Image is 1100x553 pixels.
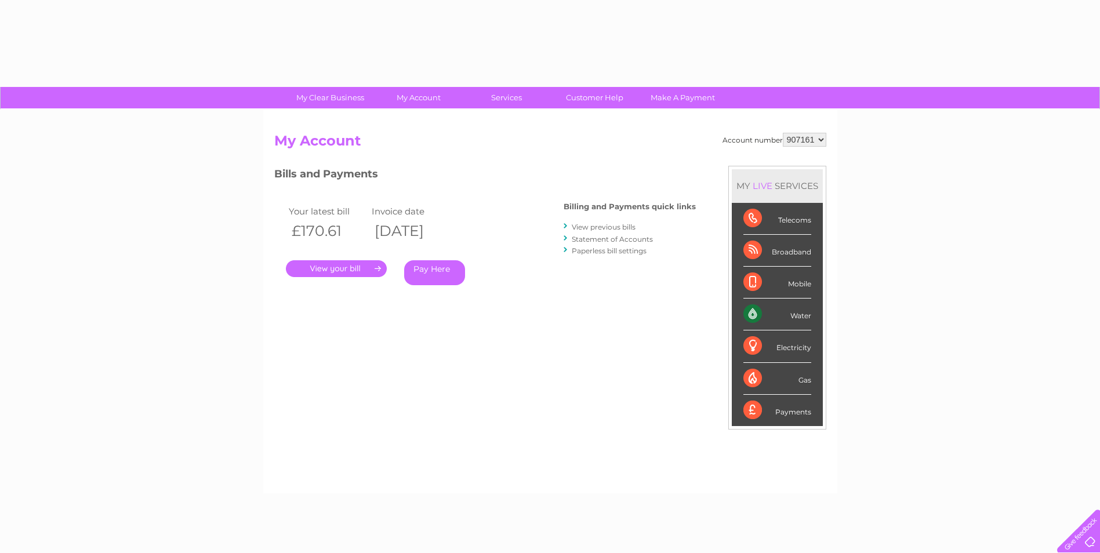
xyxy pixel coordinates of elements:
[743,299,811,330] div: Water
[274,133,826,155] h2: My Account
[369,203,452,219] td: Invoice date
[743,330,811,362] div: Electricity
[282,87,378,108] a: My Clear Business
[635,87,731,108] a: Make A Payment
[743,203,811,235] div: Telecoms
[743,267,811,299] div: Mobile
[743,363,811,395] div: Gas
[723,133,826,147] div: Account number
[286,219,369,243] th: £170.61
[743,395,811,426] div: Payments
[743,235,811,267] div: Broadband
[274,166,696,186] h3: Bills and Payments
[572,246,647,255] a: Paperless bill settings
[572,235,653,243] a: Statement of Accounts
[371,87,466,108] a: My Account
[572,223,636,231] a: View previous bills
[732,169,823,202] div: MY SERVICES
[459,87,554,108] a: Services
[369,219,452,243] th: [DATE]
[286,203,369,219] td: Your latest bill
[404,260,465,285] a: Pay Here
[547,87,642,108] a: Customer Help
[286,260,387,277] a: .
[750,180,775,191] div: LIVE
[564,202,696,211] h4: Billing and Payments quick links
